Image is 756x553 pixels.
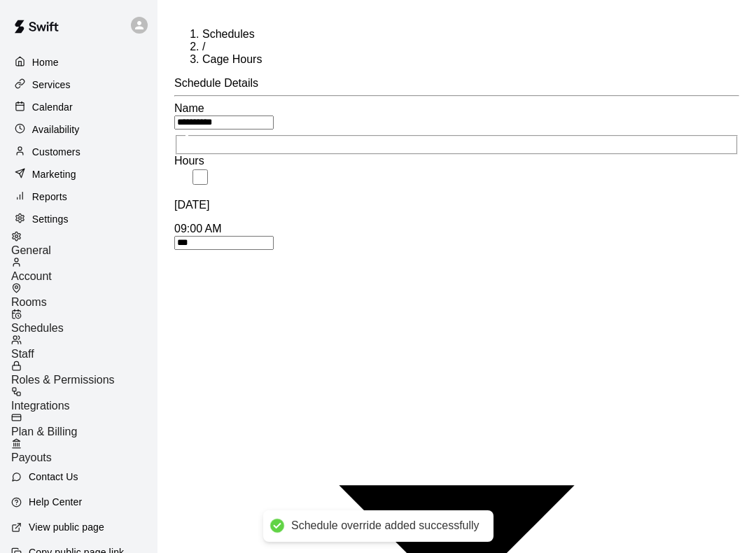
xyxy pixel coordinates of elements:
[11,360,157,386] a: Roles & Permissions
[174,199,739,211] p: [DATE]
[32,145,80,159] p: Customers
[32,190,67,204] p: Reports
[11,52,146,73] a: Home
[174,102,204,114] span: Name
[11,374,115,386] span: Roles & Permissions
[11,97,146,118] a: Calendar
[291,519,479,533] div: Schedule override added successfully
[11,283,157,309] a: Rooms
[29,495,82,509] p: Help Center
[11,412,157,438] a: Plan & Billing
[32,212,69,226] p: Settings
[202,28,255,40] a: Schedules
[11,141,146,162] a: Customers
[11,74,146,95] a: Services
[11,164,146,185] a: Marketing
[202,41,739,53] li: /
[11,209,146,230] a: Settings
[32,100,73,114] p: Calendar
[11,335,157,360] a: Staff
[29,520,104,534] p: View public page
[11,119,146,140] a: Availability
[11,257,157,283] a: Account
[32,78,71,92] p: Services
[174,77,258,89] span: Schedule Details
[11,400,70,412] span: Integrations
[174,155,204,167] span: Hours
[11,244,51,256] span: General
[11,438,157,464] a: Payouts
[11,451,52,463] span: Payouts
[202,53,262,65] span: Cage Hours
[32,167,76,181] p: Marketing
[29,470,78,484] p: Contact Us
[11,386,157,412] a: Integrations
[11,270,52,282] span: Account
[11,231,157,257] a: General
[32,122,80,136] p: Availability
[11,322,64,334] span: Schedules
[174,223,739,235] div: 09:00 AM
[11,348,34,360] span: Staff
[174,28,739,66] nav: breadcrumb
[11,309,157,335] a: Schedules
[11,296,47,308] span: Rooms
[32,55,59,69] p: Home
[11,186,146,207] a: Reports
[11,426,77,437] span: Plan & Billing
